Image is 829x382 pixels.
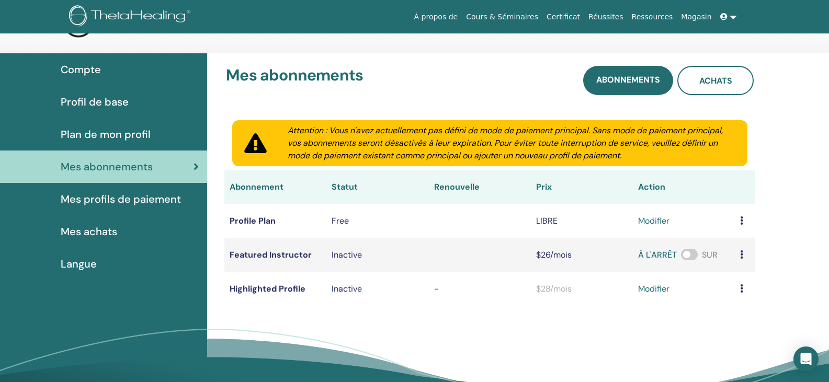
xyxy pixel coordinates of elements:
a: Abonnements [583,66,673,95]
td: Profile Plan [224,204,326,238]
span: Mes profils de paiement [61,191,181,207]
th: Prix [531,170,633,204]
a: Réussites [584,7,627,27]
span: Langue [61,256,97,272]
a: Achats [677,66,754,95]
p: Inactive [332,283,423,295]
span: Plan de mon profil [61,126,151,142]
td: Featured Instructor [224,238,326,272]
a: Cours & Séminaires [462,7,542,27]
a: Certificat [542,7,584,27]
a: À propos de [410,7,462,27]
td: Highlighted Profile [224,272,326,306]
div: Inactive [332,249,423,261]
span: Compte [61,62,101,77]
th: Renouvelle [429,170,531,204]
span: Mes abonnements [61,159,153,175]
div: Free [332,215,423,227]
span: Abonnements [596,74,660,85]
span: $26/mois [536,249,572,260]
span: Achats [699,75,732,86]
a: modifier [638,283,669,295]
a: modifier [638,215,669,227]
span: $28/mois [536,283,572,294]
th: Statut [326,170,428,204]
th: Action [633,170,735,204]
span: À L'ARRÊT [638,249,677,260]
div: Open Intercom Messenger [793,346,819,372]
a: Magasin [677,7,716,27]
span: SUR [702,249,718,260]
span: LIBRE [536,215,558,226]
img: logo.png [69,5,194,29]
h3: Mes abonnements [226,66,363,91]
div: Attention : Vous n'avez actuellement pas défini de mode de paiement principal. Sans mode de paiem... [275,124,747,162]
span: - [434,283,439,294]
span: Mes achats [61,224,117,239]
a: Ressources [628,7,677,27]
th: Abonnement [224,170,326,204]
span: Profil de base [61,94,129,110]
